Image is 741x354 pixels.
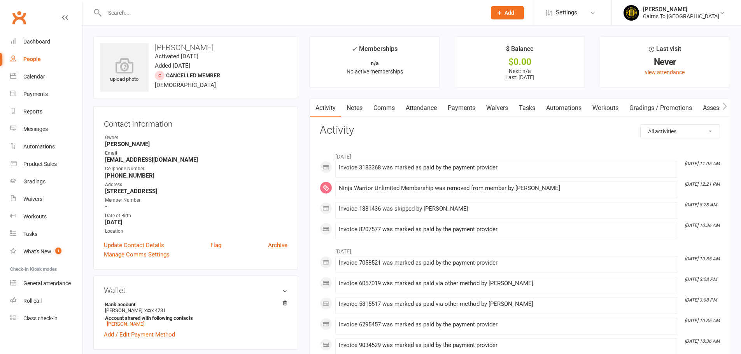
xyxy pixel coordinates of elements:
i: [DATE] 10:36 AM [685,223,720,228]
a: General attendance kiosk mode [10,275,82,292]
div: Invoice 9034529 was marked as paid by the payment provider [339,342,674,349]
div: Invoice 8207577 was marked as paid by the payment provider [339,226,674,233]
a: What's New1 [10,243,82,260]
div: Messages [23,126,48,132]
div: $ Balance [506,44,534,58]
h3: [PERSON_NAME] [100,43,291,52]
input: Search... [102,7,481,18]
a: Reports [10,103,82,120]
strong: [PHONE_NUMBER] [105,172,287,179]
a: Automations [10,138,82,155]
a: Waivers [10,190,82,208]
div: Invoice 1881436 was skipped by [PERSON_NAME] [339,206,674,212]
div: People [23,56,41,62]
a: Roll call [10,292,82,310]
a: Notes [341,99,368,117]
div: upload photo [100,58,149,84]
a: People [10,51,82,68]
div: Calendar [23,73,45,80]
i: [DATE] 10:35 AM [685,318,720,323]
a: Messages [10,120,82,138]
strong: [STREET_ADDRESS] [105,188,287,195]
li: [PERSON_NAME] [104,300,287,328]
a: Attendance [400,99,442,117]
h3: Activity [320,124,720,136]
a: Automations [541,99,587,117]
h3: Contact information [104,117,287,128]
div: Waivers [23,196,42,202]
div: Invoice 6057019 was marked as paid via other method by [PERSON_NAME] [339,280,674,287]
div: Member Number [105,197,287,204]
div: Last visit [649,44,681,58]
strong: [DATE] [105,219,287,226]
span: Add [505,10,514,16]
div: Reports [23,108,42,115]
a: Workouts [10,208,82,225]
div: Location [105,228,287,235]
div: General attendance [23,280,71,286]
span: [DEMOGRAPHIC_DATA] [155,82,216,89]
a: Dashboard [10,33,82,51]
a: Manage Comms Settings [104,250,170,259]
strong: - [105,203,287,210]
a: Tasks [513,99,541,117]
a: Gradings / Promotions [624,99,697,117]
a: Product Sales [10,155,82,173]
li: [DATE] [320,243,720,256]
a: Activity [310,99,341,117]
div: Address [105,181,287,188]
strong: n/a [371,60,379,66]
div: Gradings [23,178,46,185]
div: Invoice 7058521 was marked as paid by the payment provider [339,260,674,266]
strong: [PERSON_NAME] [105,141,287,148]
div: Owner [105,134,287,141]
i: [DATE] 12:21 PM [685,181,720,187]
div: [PERSON_NAME] [643,6,719,13]
div: Cairns To [GEOGRAPHIC_DATA] [643,13,719,20]
div: Automations [23,143,55,150]
div: What's New [23,248,51,255]
time: Activated [DATE] [155,53,198,60]
div: Roll call [23,298,42,304]
div: Invoice 3183368 was marked as paid by the payment provider [339,164,674,171]
li: [DATE] [320,148,720,161]
div: Ninja Warrior Unlimited Membership was removed from member by [PERSON_NAME] [339,185,674,192]
a: Archive [268,241,287,250]
strong: Bank account [105,302,284,307]
div: Tasks [23,231,37,237]
a: Tasks [10,225,82,243]
div: Dashboard [23,38,50,45]
div: Never [607,58,723,66]
div: Memberships [352,44,398,58]
h3: Wallet [104,286,287,295]
a: Class kiosk mode [10,310,82,327]
i: [DATE] 10:35 AM [685,256,720,262]
button: Add [491,6,524,19]
a: Add / Edit Payment Method [104,330,175,339]
a: Payments [10,85,82,103]
strong: [EMAIL_ADDRESS][DOMAIN_NAME] [105,156,287,163]
span: Cancelled member [166,72,220,78]
div: Workouts [23,213,47,220]
div: Date of Birth [105,212,287,220]
i: [DATE] 3:08 PM [685,277,717,282]
span: No active memberships [347,68,403,75]
a: Clubworx [9,8,29,27]
div: Invoice 6295457 was marked as paid by the payment provider [339,321,674,328]
i: [DATE] 8:28 AM [685,202,717,208]
div: Cellphone Number [105,165,287,173]
div: $0.00 [462,58,578,66]
i: [DATE] 11:05 AM [685,161,720,166]
a: Waivers [481,99,513,117]
time: Added [DATE] [155,62,190,69]
a: Payments [442,99,481,117]
span: Settings [556,4,577,21]
div: Product Sales [23,161,57,167]
i: ✓ [352,45,357,53]
i: [DATE] 3:08 PM [685,297,717,303]
p: Next: n/a Last: [DATE] [462,68,578,80]
a: [PERSON_NAME] [107,321,144,327]
div: Payments [23,91,48,97]
div: Invoice 5815517 was marked as paid via other method by [PERSON_NAME] [339,301,674,307]
div: Class check-in [23,315,58,321]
